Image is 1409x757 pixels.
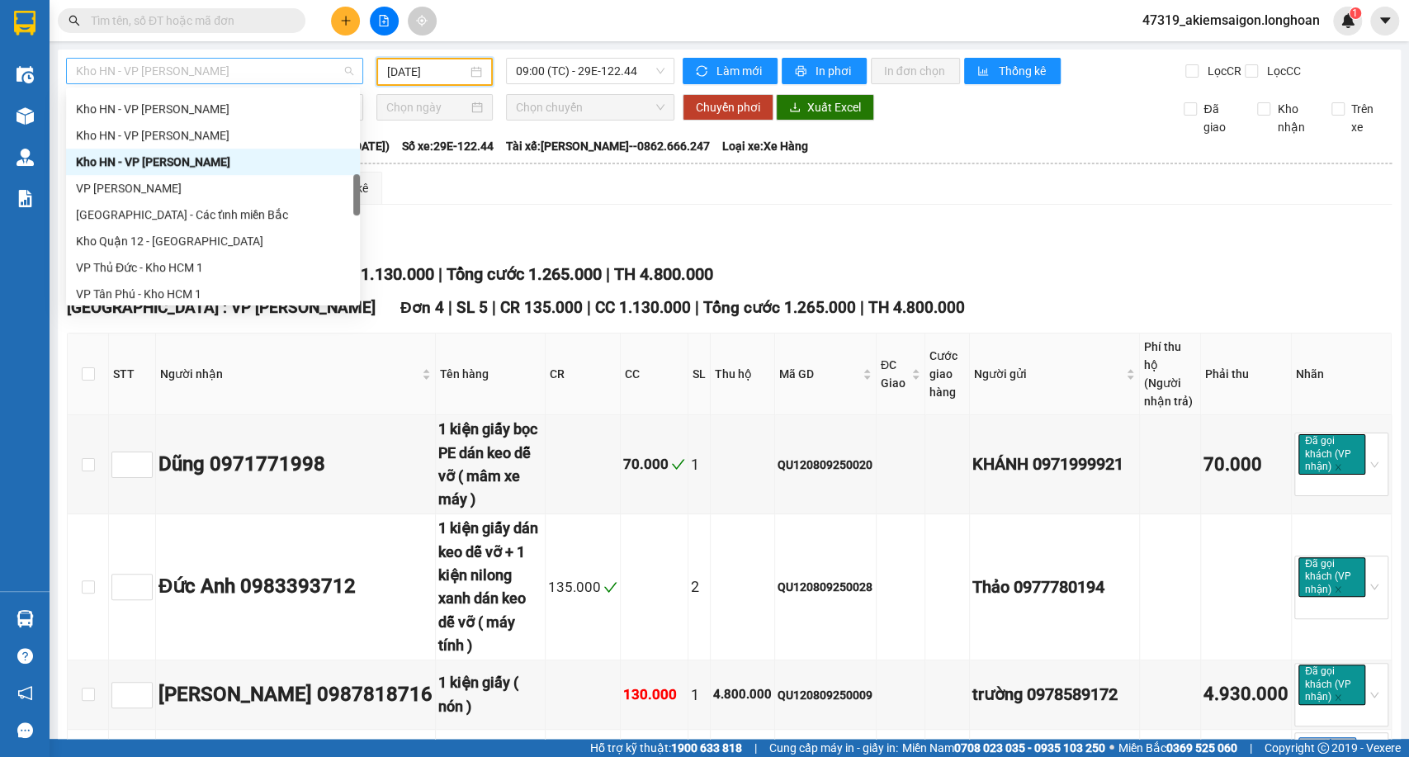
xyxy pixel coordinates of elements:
[516,59,664,83] span: 09:00 (TC) - 29E-122.44
[691,575,707,599] div: 2
[954,741,1105,755] strong: 0708 023 035 - 0935 103 250
[456,298,488,317] span: SL 5
[1270,100,1318,136] span: Kho nhận
[1298,557,1365,598] span: Đã gọi khách (VP nhận)
[1334,585,1342,594] span: close
[76,126,350,144] div: Kho HN - VP [PERSON_NAME]
[1370,7,1399,35] button: caret-down
[1118,739,1237,757] span: Miền Bắc
[76,232,350,250] div: Kho Quận 12 - [GEOGRAPHIC_DATA]
[964,58,1061,84] button: bar-chartThống kê
[1140,334,1201,415] th: Phí thu hộ (Người nhận trả)
[76,179,350,197] div: VP [PERSON_NAME]
[506,137,710,155] span: Tài xế: [PERSON_NAME]--0862.666.247
[17,190,34,207] img: solution-icon
[1352,7,1358,19] span: 1
[331,7,360,35] button: plus
[1203,451,1288,480] div: 70.000
[492,298,496,317] span: |
[998,62,1047,80] span: Thống kê
[977,65,991,78] span: bar-chart
[871,58,961,84] button: In đơn chọn
[1298,665,1365,705] span: Đã gọi khách (VP nhận)
[972,452,1137,477] div: KHÁNH 0971999921
[438,418,542,511] div: 1 kiện giấy bọc PE dán keo dễ vỡ ( mâm xe máy )
[722,137,808,155] span: Loại xe: Xe Hàng
[688,334,711,415] th: SL
[902,739,1105,757] span: Miền Nam
[613,264,712,284] span: TH 4.800.000
[1129,10,1333,31] span: 47319_akiemsaigon.longhoan
[66,201,360,228] div: Hà Nội - Các tỉnh miền Bắc
[76,258,350,277] div: VP Thủ Đức - Kho HCM 1
[66,96,360,122] div: Kho HN - VP Thanh Xuân
[1250,739,1252,757] span: |
[400,298,444,317] span: Đơn 4
[548,576,617,599] div: 135.000
[778,578,873,596] div: QU120809250028
[816,62,853,80] span: In phơi
[683,94,773,121] button: Chuyển phơi
[1298,434,1365,475] span: Đã gọi khách (VP nhận)
[17,66,34,83] img: warehouse-icon
[775,660,877,730] td: QU120809250009
[66,281,360,307] div: VP Tân Phú - Kho HCM 1
[66,149,360,175] div: Kho HN - VP Nam Từ Liêm
[17,107,34,125] img: warehouse-icon
[974,365,1123,383] span: Người gửi
[1298,737,1356,752] span: Xe điện
[1203,680,1288,709] div: 4.930.000
[605,264,609,284] span: |
[789,102,801,115] span: download
[695,298,699,317] span: |
[387,63,467,81] input: 11/09/2025
[925,334,970,415] th: Cước giao hàng
[621,334,688,415] th: CC
[437,264,442,284] span: |
[17,685,33,701] span: notification
[623,684,685,706] div: 130.000
[1296,365,1387,383] div: Nhãn
[334,264,433,284] span: CC 1.130.000
[67,298,376,317] span: [GEOGRAPHIC_DATA] : VP [PERSON_NAME]
[775,514,877,660] td: QU120809250028
[69,15,80,26] span: search
[587,298,591,317] span: |
[778,456,873,474] div: QU120809250020
[595,298,691,317] span: CC 1.130.000
[402,137,494,155] span: Số xe: 29E-122.44
[516,95,664,120] span: Chọn chuyến
[408,7,437,35] button: aim
[779,365,859,383] span: Mã GD
[438,517,542,657] div: 1 kiện giấy dán keo dễ vỡ + 1 kiện nilong xanh dán keo dễ vỡ ( máy tính )
[17,722,33,738] span: message
[66,175,360,201] div: VP Thanh Xuân - Kho HN
[158,449,433,480] div: Dũng 0971771998
[1109,745,1114,751] span: ⚪️
[370,7,399,35] button: file-add
[1317,742,1329,754] span: copyright
[158,571,433,603] div: Đức Anh 0983393712
[340,15,352,26] span: plus
[66,122,360,149] div: Kho HN - VP Hoàng Mai
[671,457,685,471] span: check
[776,94,874,121] button: downloadXuất Excel
[160,365,418,383] span: Người nhận
[1378,13,1392,28] span: caret-down
[775,415,877,514] td: QU120809250020
[703,298,856,317] span: Tổng cước 1.265.000
[691,453,707,476] div: 1
[76,285,350,303] div: VP Tân Phú - Kho HCM 1
[972,575,1137,600] div: Thảo 0977780194
[109,334,156,415] th: STT
[1345,100,1392,136] span: Trên xe
[500,298,583,317] span: CR 135.000
[795,65,809,78] span: printer
[416,15,428,26] span: aim
[436,334,546,415] th: Tên hàng
[782,58,867,84] button: printerIn phơi
[696,65,710,78] span: sync
[1197,100,1245,136] span: Đã giao
[1260,62,1303,80] span: Lọc CC
[76,59,353,83] span: Kho HN - VP Nam Từ Liêm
